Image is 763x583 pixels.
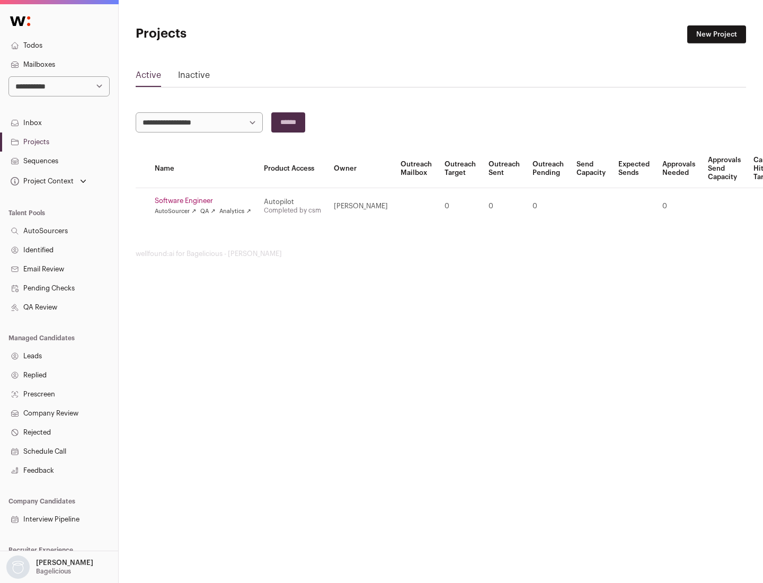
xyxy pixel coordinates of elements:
[258,149,327,188] th: Product Access
[687,25,746,43] a: New Project
[136,250,746,258] footer: wellfound:ai for Bagelicious - [PERSON_NAME]
[148,149,258,188] th: Name
[219,207,251,216] a: Analytics ↗
[327,188,394,225] td: [PERSON_NAME]
[656,188,702,225] td: 0
[200,207,215,216] a: QA ↗
[656,149,702,188] th: Approvals Needed
[438,188,482,225] td: 0
[136,25,339,42] h1: Projects
[526,188,570,225] td: 0
[526,149,570,188] th: Outreach Pending
[702,149,747,188] th: Approvals Send Capacity
[36,559,93,567] p: [PERSON_NAME]
[178,69,210,86] a: Inactive
[36,567,71,576] p: Bagelicious
[155,207,196,216] a: AutoSourcer ↗
[136,69,161,86] a: Active
[482,188,526,225] td: 0
[6,555,30,579] img: nopic.png
[438,149,482,188] th: Outreach Target
[8,177,74,185] div: Project Context
[264,198,321,206] div: Autopilot
[264,207,321,214] a: Completed by csm
[612,149,656,188] th: Expected Sends
[394,149,438,188] th: Outreach Mailbox
[4,11,36,32] img: Wellfound
[4,555,95,579] button: Open dropdown
[155,197,251,205] a: Software Engineer
[482,149,526,188] th: Outreach Sent
[570,149,612,188] th: Send Capacity
[327,149,394,188] th: Owner
[8,174,88,189] button: Open dropdown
